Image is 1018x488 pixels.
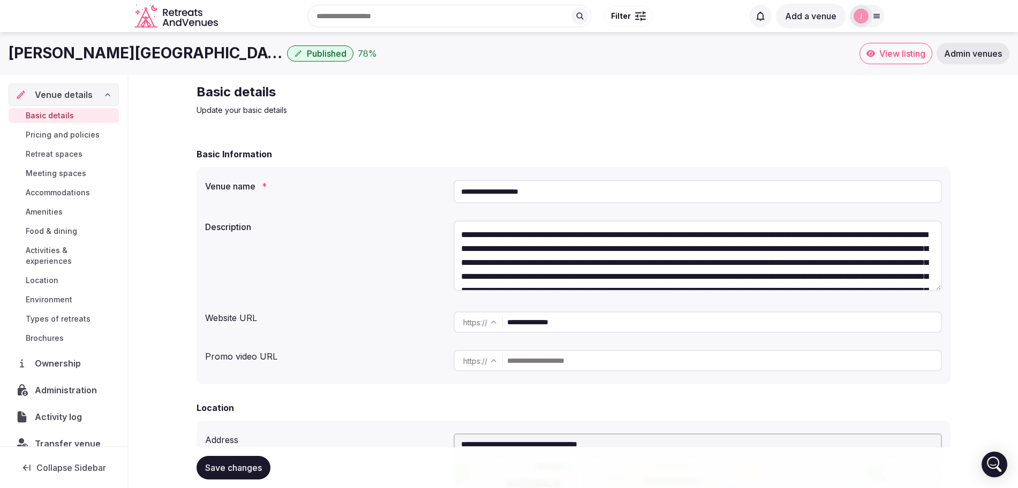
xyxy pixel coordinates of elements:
[134,4,220,28] a: Visit the homepage
[35,437,101,450] span: Transfer venue
[287,45,353,62] button: Published
[205,429,445,446] div: Address
[9,243,119,269] a: Activities & experiences
[776,4,846,28] button: Add a venue
[776,11,846,21] a: Add a venue
[35,88,93,101] span: Venue details
[205,462,262,473] span: Save changes
[9,292,119,307] a: Environment
[944,48,1002,59] span: Admin venues
[26,187,90,198] span: Accommodations
[197,83,556,101] h2: Basic details
[307,48,346,59] span: Published
[197,105,556,116] p: Update your basic details
[26,294,72,305] span: Environment
[9,379,119,401] a: Administration
[854,9,869,24] img: jen-7867
[611,11,631,21] span: Filter
[9,432,119,455] button: Transfer venue
[9,352,119,375] a: Ownership
[9,43,283,64] h1: [PERSON_NAME][GEOGRAPHIC_DATA]
[205,223,445,231] label: Description
[35,357,85,370] span: Ownership
[982,452,1007,477] div: Open Intercom Messenger
[26,149,82,159] span: Retreat spaces
[859,43,932,64] a: View listing
[26,314,91,324] span: Types of retreats
[9,204,119,219] a: Amenities
[937,43,1009,64] a: Admin venues
[205,182,445,190] label: Venue name
[197,401,234,414] h2: Location
[604,6,653,26] button: Filter
[26,245,115,266] span: Activities & experiences
[9,108,119,123] a: Basic details
[9,311,119,326] a: Types of retreats
[26,333,64,344] span: Brochures
[9,224,119,239] a: Food & dining
[9,273,119,288] a: Location
[9,406,119,428] a: Activity log
[26,226,77,237] span: Food & dining
[9,331,119,346] a: Brochures
[879,48,925,59] span: View listing
[26,129,100,140] span: Pricing and policies
[9,166,119,181] a: Meeting spaces
[358,47,377,60] button: 78%
[26,168,86,179] span: Meeting spaces
[35,410,86,423] span: Activity log
[26,275,58,286] span: Location
[134,4,220,28] svg: Retreats and Venues company logo
[9,185,119,200] a: Accommodations
[9,147,119,162] a: Retreat spaces
[205,307,445,324] div: Website URL
[358,47,377,60] div: 78 %
[35,384,101,396] span: Administration
[26,207,63,217] span: Amenities
[205,346,445,363] div: Promo video URL
[36,462,106,473] span: Collapse Sidebar
[26,110,74,121] span: Basic details
[9,456,119,479] button: Collapse Sidebar
[9,127,119,142] a: Pricing and policies
[197,456,270,479] button: Save changes
[197,148,272,161] h2: Basic Information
